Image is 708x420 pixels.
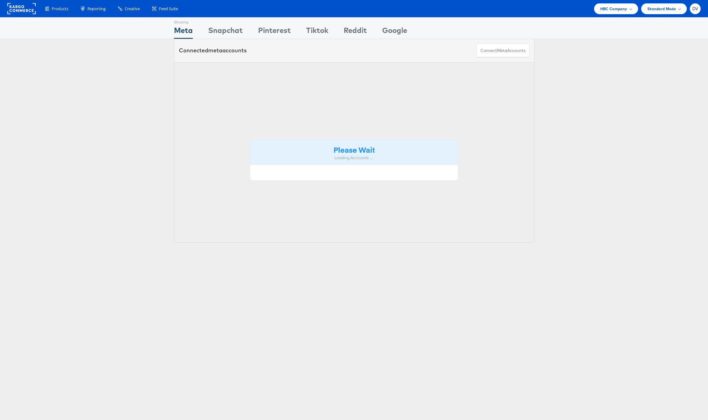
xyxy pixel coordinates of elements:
div: Google [382,25,407,39]
div: Loading Accounts .... [255,155,454,161]
span: Reporting [87,6,106,12]
div: Meta [174,25,193,39]
span: Products [52,6,68,12]
span: HBC Company [600,6,627,12]
div: Showing [174,18,193,25]
strong: Please Wait [334,144,375,155]
span: meta [208,47,222,54]
div: Pinterest [258,25,291,39]
span: DV [692,7,698,11]
button: ConnectmetaAccounts [476,44,529,58]
div: Tiktok [306,25,328,39]
span: Standard Mode [647,6,676,12]
div: Reddit [344,25,367,39]
span: Creative [125,6,140,12]
div: Connected accounts [179,46,247,55]
div: Snapchat [208,25,243,39]
span: meta [497,48,507,54]
span: Feed Suite [159,6,178,12]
